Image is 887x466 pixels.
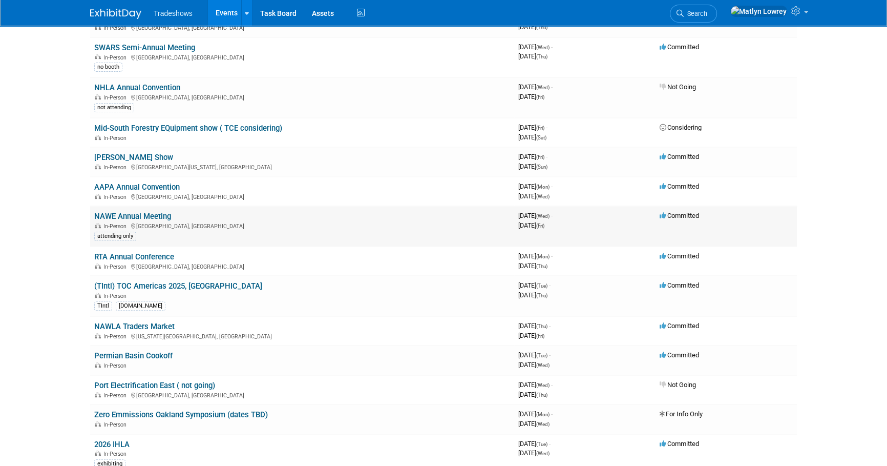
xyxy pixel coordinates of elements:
[94,381,215,390] a: Port Electrification East ( not going)
[94,153,173,162] a: [PERSON_NAME] Show
[549,351,551,359] span: -
[536,254,550,259] span: (Mon)
[518,93,544,100] span: [DATE]
[103,421,130,428] span: In-Person
[95,164,101,169] img: In-Person Event
[95,264,101,269] img: In-Person Event
[94,43,195,52] a: SWARS Semi-Annual Meeting
[518,43,553,51] span: [DATE]
[536,283,547,289] span: (Tue)
[536,54,547,59] span: (Thu)
[94,192,510,200] div: [GEOGRAPHIC_DATA], [GEOGRAPHIC_DATA]
[518,212,553,219] span: [DATE]
[518,221,544,229] span: [DATE]
[536,125,544,131] span: (Fri)
[536,164,547,170] span: (Sun)
[94,351,173,360] a: Permian Basin Cookoff
[536,264,547,269] span: (Thu)
[94,322,175,331] a: NAWLA Traders Market
[536,154,544,160] span: (Fri)
[95,223,101,228] img: In-Person Event
[518,420,550,428] span: [DATE]
[536,421,550,427] span: (Wed)
[536,135,546,140] span: (Sat)
[551,252,553,260] span: -
[94,221,510,230] div: [GEOGRAPHIC_DATA], [GEOGRAPHIC_DATA]
[95,392,101,397] img: In-Person Event
[518,183,553,190] span: [DATE]
[94,53,510,61] div: [GEOGRAPHIC_DATA], [GEOGRAPHIC_DATA]
[518,281,551,289] span: [DATE]
[536,94,544,100] span: (Fri)
[518,440,551,448] span: [DATE]
[551,381,553,389] span: -
[94,163,510,171] div: [GEOGRAPHIC_DATA][US_STATE], [GEOGRAPHIC_DATA]
[154,9,193,17] span: Tradeshows
[546,124,547,131] span: -
[551,410,553,418] span: -
[730,6,787,17] img: Matlyn Lowrey
[670,5,717,23] a: Search
[546,153,547,160] span: -
[551,212,553,219] span: -
[95,135,101,140] img: In-Person Event
[518,391,547,398] span: [DATE]
[103,54,130,61] span: In-Person
[518,381,553,389] span: [DATE]
[660,322,699,330] span: Committed
[103,25,130,31] span: In-Person
[518,332,544,339] span: [DATE]
[660,124,702,131] span: Considering
[536,392,547,398] span: (Thu)
[95,421,101,427] img: In-Person Event
[103,135,130,141] span: In-Person
[536,353,547,358] span: (Tue)
[536,194,550,199] span: (Wed)
[660,281,699,289] span: Committed
[103,293,130,299] span: In-Person
[551,83,553,91] span: -
[94,281,262,291] a: (TIntl) TOC Americas 2025, [GEOGRAPHIC_DATA]
[94,63,122,72] div: no booth
[684,10,707,17] span: Search
[549,440,551,448] span: -
[95,194,101,199] img: In-Person Event
[95,333,101,338] img: In-Person Event
[103,94,130,101] span: In-Person
[518,23,547,31] span: [DATE]
[660,410,703,418] span: For Info Only
[95,54,101,59] img: In-Person Event
[103,451,130,457] span: In-Person
[94,183,180,192] a: AAPA Annual Convention
[94,103,134,112] div: not attending
[518,291,547,299] span: [DATE]
[660,43,699,51] span: Committed
[660,83,696,91] span: Not Going
[94,252,174,261] a: RTA Annual Conference
[518,449,550,457] span: [DATE]
[536,382,550,388] span: (Wed)
[536,362,550,368] span: (Wed)
[536,451,550,456] span: (Wed)
[94,262,510,270] div: [GEOGRAPHIC_DATA], [GEOGRAPHIC_DATA]
[116,301,165,311] div: [DOMAIN_NAME]
[94,301,112,311] div: TIntl
[660,252,699,260] span: Committed
[95,94,101,99] img: In-Person Event
[94,332,510,340] div: [US_STATE][GEOGRAPHIC_DATA], [GEOGRAPHIC_DATA]
[94,232,136,241] div: attending only
[536,323,547,329] span: (Thu)
[103,164,130,171] span: In-Person
[518,410,553,418] span: [DATE]
[95,362,101,368] img: In-Person Event
[103,194,130,200] span: In-Person
[518,322,551,330] span: [DATE]
[518,133,546,141] span: [DATE]
[518,192,550,200] span: [DATE]
[536,213,550,219] span: (Wed)
[536,223,544,229] span: (Fri)
[660,212,699,219] span: Committed
[518,153,547,160] span: [DATE]
[94,410,268,419] a: Zero Emmissions Oakland Symposium (dates TBD)
[536,85,550,90] span: (Wed)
